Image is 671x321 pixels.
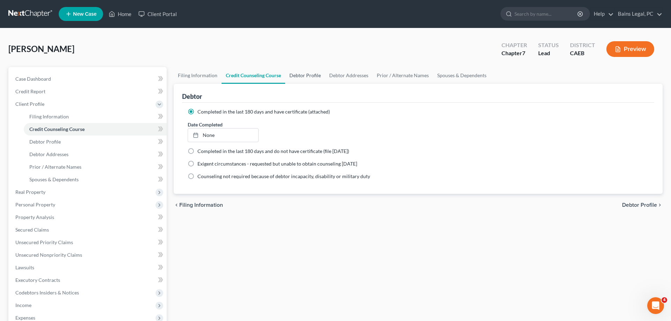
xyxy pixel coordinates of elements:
a: Credit Counseling Course [222,67,285,84]
i: chevron_right [657,202,663,208]
a: Credit Report [10,85,167,98]
a: Debtor Profile [285,67,325,84]
a: None [188,129,258,142]
span: Completed in the last 180 days and have certificate (attached) [197,109,330,115]
a: Client Portal [135,8,180,20]
span: Filing Information [179,202,223,208]
i: chevron_left [174,202,179,208]
input: Search by name... [514,7,578,20]
a: Prior / Alternate Names [24,161,167,173]
a: Secured Claims [10,224,167,236]
div: District [570,41,595,49]
span: Client Profile [15,101,44,107]
a: Case Dashboard [10,73,167,85]
span: Unsecured Nonpriority Claims [15,252,82,258]
a: Filing Information [174,67,222,84]
button: chevron_left Filing Information [174,202,223,208]
span: Spouses & Dependents [29,176,79,182]
a: Unsecured Nonpriority Claims [10,249,167,261]
span: Debtor Profile [29,139,61,145]
span: New Case [73,12,96,17]
span: Credit Counseling Course [29,126,85,132]
label: Date Completed [188,121,223,128]
span: Codebtors Insiders & Notices [15,290,79,296]
span: Property Analysis [15,214,54,220]
span: Case Dashboard [15,76,51,82]
div: Debtor [182,92,202,101]
span: Debtor Profile [622,202,657,208]
a: Debtor Addresses [325,67,373,84]
a: Home [105,8,135,20]
iframe: Intercom live chat [647,297,664,314]
a: Executory Contracts [10,274,167,286]
span: Expenses [15,315,35,321]
span: [PERSON_NAME] [8,44,74,54]
a: Credit Counseling Course [24,123,167,136]
div: Lead [538,49,559,57]
button: Debtor Profile chevron_right [622,202,663,208]
span: Prior / Alternate Names [29,164,81,170]
a: Filing Information [24,110,167,123]
span: Exigent circumstances - requested but unable to obtain counseling [DATE] [197,161,357,167]
a: Spouses & Dependents [433,67,491,84]
span: Filing Information [29,114,69,119]
span: 4 [662,297,667,303]
a: Debtor Addresses [24,148,167,161]
span: 7 [522,50,525,56]
div: CAEB [570,49,595,57]
a: Property Analysis [10,211,167,224]
a: Spouses & Dependents [24,173,167,186]
a: Prior / Alternate Names [373,67,433,84]
button: Preview [606,41,654,57]
span: Secured Claims [15,227,49,233]
span: Real Property [15,189,45,195]
span: Personal Property [15,202,55,207]
span: Income [15,302,31,308]
span: Counseling not required because of debtor incapacity, disability or military duty [197,173,370,179]
span: Unsecured Priority Claims [15,239,73,245]
div: Chapter [502,41,527,49]
span: Completed in the last 180 days and do not have certificate (file [DATE]) [197,148,349,154]
a: Help [590,8,614,20]
span: Credit Report [15,88,45,94]
span: Lawsuits [15,264,34,270]
a: Lawsuits [10,261,167,274]
span: Executory Contracts [15,277,60,283]
a: Bains Legal, PC [614,8,662,20]
div: Chapter [502,49,527,57]
a: Unsecured Priority Claims [10,236,167,249]
a: Debtor Profile [24,136,167,148]
div: Status [538,41,559,49]
span: Debtor Addresses [29,151,68,157]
